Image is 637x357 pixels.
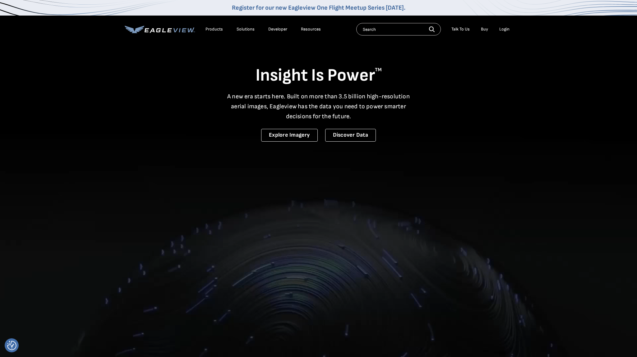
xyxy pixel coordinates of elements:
p: A new era starts here. Built on more than 3.5 billion high-resolution aerial images, Eagleview ha... [224,92,414,121]
div: Login [499,26,510,32]
a: Developer [268,26,287,32]
input: Search [356,23,441,35]
div: Talk To Us [451,26,470,32]
div: Solutions [237,26,255,32]
img: Revisit consent button [7,341,16,350]
a: Buy [481,26,488,32]
a: Explore Imagery [261,129,318,142]
h1: Insight Is Power [125,65,513,87]
div: Resources [301,26,321,32]
div: Products [205,26,223,32]
sup: TM [375,67,382,73]
a: Discover Data [325,129,376,142]
button: Consent Preferences [7,341,16,350]
a: Register for our new Eagleview One Flight Meetup Series [DATE]. [232,4,405,12]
